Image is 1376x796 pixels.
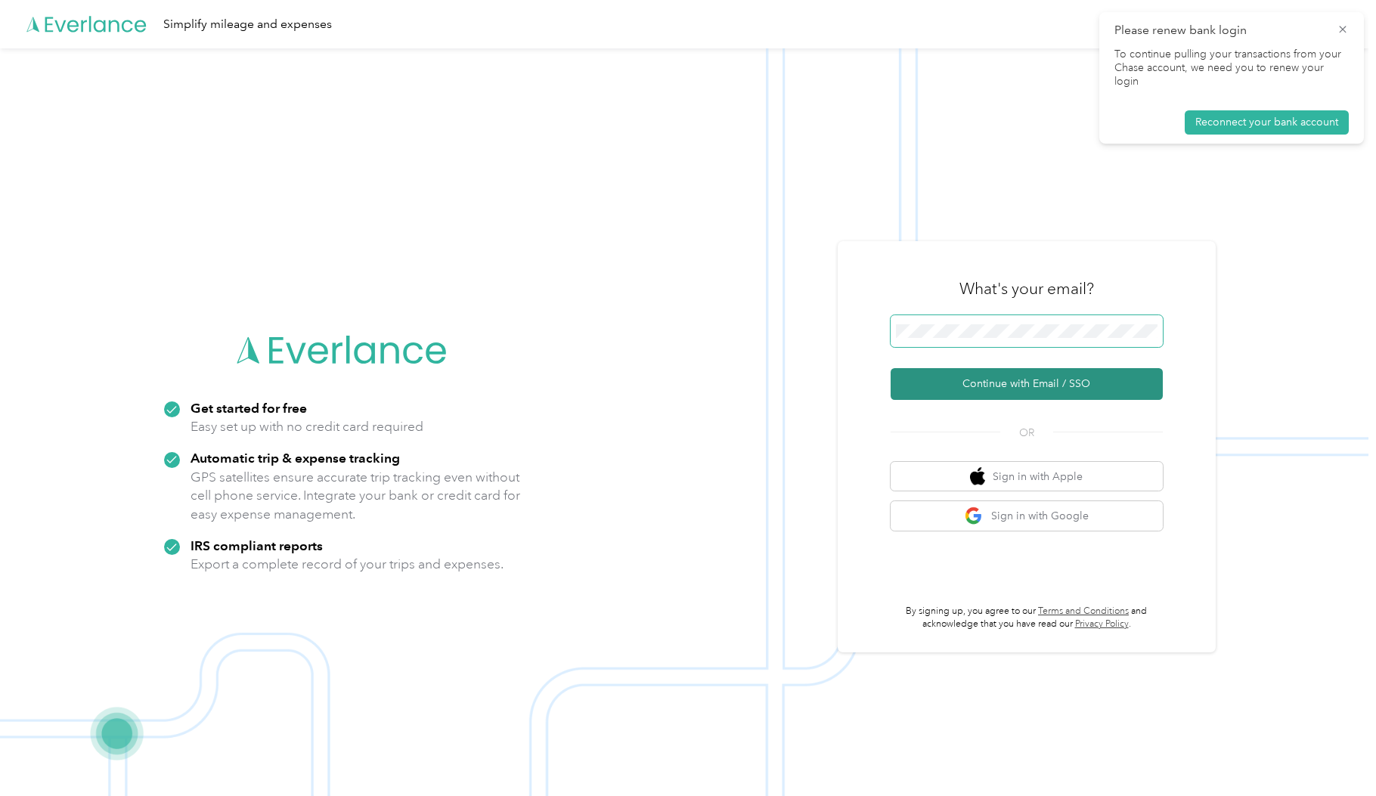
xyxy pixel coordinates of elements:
button: Reconnect your bank account [1185,110,1349,135]
p: Easy set up with no credit card required [191,417,423,436]
p: Export a complete record of your trips and expenses. [191,555,504,574]
button: apple logoSign in with Apple [891,462,1163,491]
iframe: Everlance-gr Chat Button Frame [1291,711,1376,796]
button: google logoSign in with Google [891,501,1163,531]
a: Privacy Policy [1075,618,1129,630]
p: GPS satellites ensure accurate trip tracking even without cell phone service. Integrate your bank... [191,468,521,524]
strong: Automatic trip & expense tracking [191,450,400,466]
span: OR [1000,425,1053,441]
button: Continue with Email / SSO [891,368,1163,400]
a: Terms and Conditions [1038,606,1129,617]
strong: Get started for free [191,400,307,416]
p: By signing up, you agree to our and acknowledge that you have read our . [891,605,1163,631]
h3: What's your email? [959,278,1094,299]
img: apple logo [970,467,985,486]
img: google logo [965,506,984,525]
strong: IRS compliant reports [191,537,323,553]
div: Simplify mileage and expenses [163,15,332,34]
p: Please renew bank login [1114,21,1326,40]
p: To continue pulling your transactions from your Chase account, we need you to renew your login [1114,48,1349,89]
